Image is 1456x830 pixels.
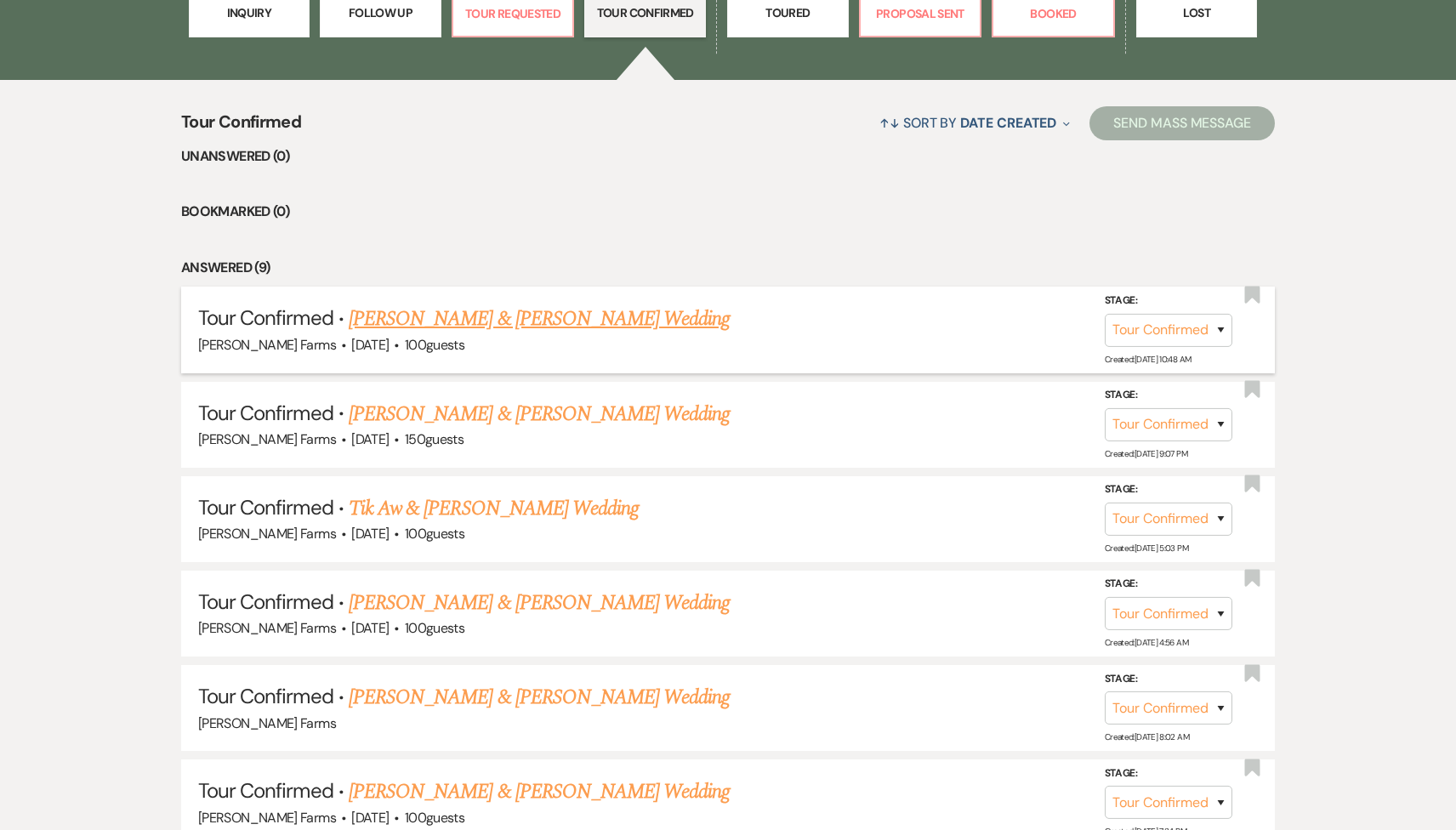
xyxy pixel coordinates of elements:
[331,3,430,22] p: Follow Up
[960,114,1056,132] span: Date Created
[738,3,838,22] p: Toured
[1105,480,1232,499] label: Stage:
[1105,731,1189,742] span: Created: [DATE] 8:02 AM
[349,399,730,429] a: [PERSON_NAME] & [PERSON_NAME] Wedding
[405,336,464,354] span: 100 guests
[181,257,1275,279] li: Answered (9)
[405,430,464,448] span: 150 guests
[198,525,336,543] span: [PERSON_NAME] Farms
[1105,353,1191,364] span: Created: [DATE] 10:48 AM
[181,109,301,145] span: Tour Confirmed
[198,714,336,732] span: [PERSON_NAME] Farms
[405,525,464,543] span: 100 guests
[198,777,333,804] span: Tour Confirmed
[871,4,970,23] p: Proposal Sent
[349,304,730,334] a: [PERSON_NAME] & [PERSON_NAME] Wedding
[351,619,389,637] span: [DATE]
[1004,4,1103,23] p: Booked
[351,430,389,448] span: [DATE]
[1105,292,1232,310] label: Stage:
[1147,3,1247,22] p: Lost
[351,525,389,543] span: [DATE]
[1105,637,1188,648] span: Created: [DATE] 4:56 AM
[1105,670,1232,689] label: Stage:
[198,494,333,520] span: Tour Confirmed
[1105,765,1232,783] label: Stage:
[1105,448,1187,459] span: Created: [DATE] 9:07 PM
[464,4,563,23] p: Tour Requested
[349,493,639,524] a: Tik Aw & [PERSON_NAME] Wedding
[198,683,333,709] span: Tour Confirmed
[595,3,695,22] p: Tour Confirmed
[873,100,1077,145] button: Sort By Date Created
[198,619,336,637] span: [PERSON_NAME] Farms
[198,304,333,331] span: Tour Confirmed
[405,619,464,637] span: 100 guests
[351,809,389,827] span: [DATE]
[198,400,333,426] span: Tour Confirmed
[349,682,730,713] a: [PERSON_NAME] & [PERSON_NAME] Wedding
[198,430,336,448] span: [PERSON_NAME] Farms
[879,114,900,132] span: ↑↓
[1105,386,1232,405] label: Stage:
[200,3,299,22] p: Inquiry
[181,145,1275,168] li: Unanswered (0)
[181,201,1275,223] li: Bookmarked (0)
[351,336,389,354] span: [DATE]
[349,588,730,618] a: [PERSON_NAME] & [PERSON_NAME] Wedding
[198,588,333,615] span: Tour Confirmed
[198,809,336,827] span: [PERSON_NAME] Farms
[1105,543,1188,554] span: Created: [DATE] 5:03 PM
[1089,106,1275,140] button: Send Mass Message
[198,336,336,354] span: [PERSON_NAME] Farms
[405,809,464,827] span: 100 guests
[349,776,730,807] a: [PERSON_NAME] & [PERSON_NAME] Wedding
[1105,575,1232,594] label: Stage:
